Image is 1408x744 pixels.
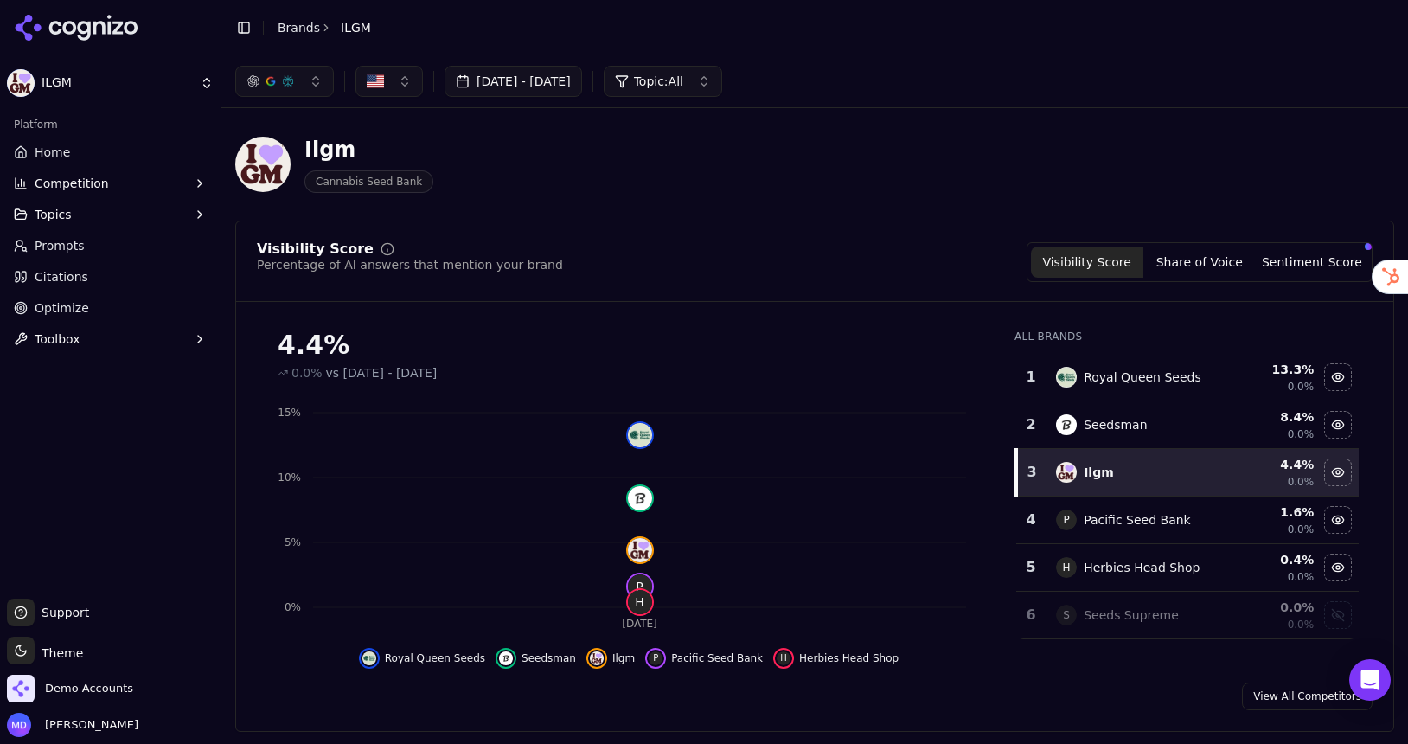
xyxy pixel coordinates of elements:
div: 3 [1025,462,1039,483]
div: 4.4 % [1226,456,1314,473]
a: Prompts [7,232,214,260]
span: Demo Accounts [45,681,133,696]
button: Visibility Score [1031,247,1143,278]
button: Share of Voice [1143,247,1256,278]
tr: 1royal queen seedsRoyal Queen Seeds13.3%0.0%Hide royal queen seeds data [1016,354,1359,401]
tr: 5HHerbies Head Shop0.4%0.0%Hide herbies head shop data [1016,544,1359,592]
button: Show seeds supreme data [1324,601,1352,629]
span: 0.0% [1288,475,1315,489]
button: Hide royal queen seeds data [1324,363,1352,391]
span: S [1056,605,1077,625]
img: US [367,73,384,90]
a: Home [7,138,214,166]
span: P [1056,510,1077,530]
a: View All Competitors [1242,683,1373,710]
span: 0.0% [1288,523,1315,536]
button: Topics [7,201,214,228]
div: 2 [1023,414,1039,435]
div: 4 [1023,510,1039,530]
a: Citations [7,263,214,291]
button: Sentiment Score [1256,247,1368,278]
img: Melissa Dowd [7,713,31,737]
tspan: 15% [278,407,301,419]
div: Ilgm [304,136,433,164]
span: Cannabis Seed Bank [304,170,433,193]
div: Ilgm [1084,464,1114,481]
div: Seedsman [1084,416,1147,433]
div: Royal Queen Seeds [1084,369,1201,386]
div: Seeds Supreme [1084,606,1179,624]
span: Theme [35,646,83,660]
img: ILGM [7,69,35,97]
span: 0.0% [1288,380,1315,394]
div: Pacific Seed Bank [1084,511,1191,529]
div: Data table [1014,354,1359,639]
span: Competition [35,175,109,192]
img: Demo Accounts [7,675,35,702]
div: 0.4 % [1226,551,1314,568]
button: Hide herbies head shop data [1324,554,1352,581]
span: H [1056,557,1077,578]
span: Pacific Seed Bank [671,651,763,665]
tr: 6SSeeds Supreme0.0%0.0%Show seeds supreme data [1016,592,1359,639]
button: Toolbox [7,325,214,353]
button: Hide seedsman data [1324,411,1352,439]
button: Hide seedsman data [496,648,576,669]
img: royal queen seeds [362,651,376,665]
span: 0.0% [1288,618,1315,632]
div: 8.4 % [1226,408,1314,426]
span: Seedsman [522,651,576,665]
button: Competition [7,170,214,197]
tspan: 0% [285,601,301,613]
img: ilgm [628,538,652,562]
div: Platform [7,111,214,138]
button: Open organization switcher [7,675,133,702]
div: Herbies Head Shop [1084,559,1200,576]
a: Optimize [7,294,214,322]
div: All Brands [1014,330,1359,343]
span: Royal Queen Seeds [385,651,485,665]
span: 0.0% [1288,570,1315,584]
a: Brands [278,21,320,35]
img: seedsman [1056,414,1077,435]
tspan: 10% [278,471,301,484]
button: Open user button [7,713,138,737]
span: vs [DATE] - [DATE] [326,364,438,382]
button: Hide ilgm data [1324,459,1352,486]
tr: 2seedsmanSeedsman8.4%0.0%Hide seedsman data [1016,401,1359,449]
div: Open Intercom Messenger [1349,659,1391,701]
div: 1 [1023,367,1039,388]
span: Optimize [35,299,89,317]
img: ILGM [235,137,291,192]
tspan: [DATE] [622,618,657,630]
div: 1.6 % [1226,503,1314,521]
img: seedsman [499,651,513,665]
tr: 4PPacific Seed Bank1.6%0.0%Hide pacific seed bank data [1016,497,1359,544]
span: P [628,574,652,599]
div: Visibility Score [257,242,374,256]
span: H [628,590,652,614]
span: Toolbox [35,330,80,348]
button: Hide ilgm data [586,648,635,669]
button: [DATE] - [DATE] [445,66,582,97]
div: 4.4% [278,330,980,361]
span: Ilgm [612,651,635,665]
div: 5 [1023,557,1039,578]
span: ILGM [341,19,371,36]
div: 6 [1023,605,1039,625]
span: Citations [35,268,88,285]
span: Herbies Head Shop [799,651,899,665]
span: [PERSON_NAME] [38,717,138,733]
button: Hide royal queen seeds data [359,648,485,669]
span: Support [35,604,89,621]
button: Hide pacific seed bank data [645,648,763,669]
img: seedsman [628,486,652,510]
span: ILGM [42,75,193,91]
nav: breadcrumb [278,19,371,36]
span: H [777,651,790,665]
div: 0.0 % [1226,599,1314,616]
span: 0.0% [1288,427,1315,441]
img: royal queen seeds [1056,367,1077,388]
span: 0.0% [291,364,323,382]
div: 13.3 % [1226,361,1314,378]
